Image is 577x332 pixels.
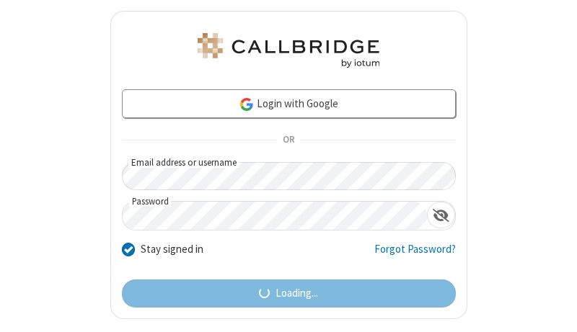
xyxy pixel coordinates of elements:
input: Password [123,202,427,230]
a: Forgot Password? [374,241,456,269]
img: google-icon.png [239,97,255,112]
label: Stay signed in [141,241,203,258]
button: Loading... [122,279,456,308]
a: Login with Google [122,89,456,118]
span: OR [277,130,300,151]
iframe: Chat [541,295,566,322]
input: Email address or username [122,162,456,190]
span: Loading... [276,285,318,302]
img: Astra [195,33,382,68]
div: Show password [427,202,455,228]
